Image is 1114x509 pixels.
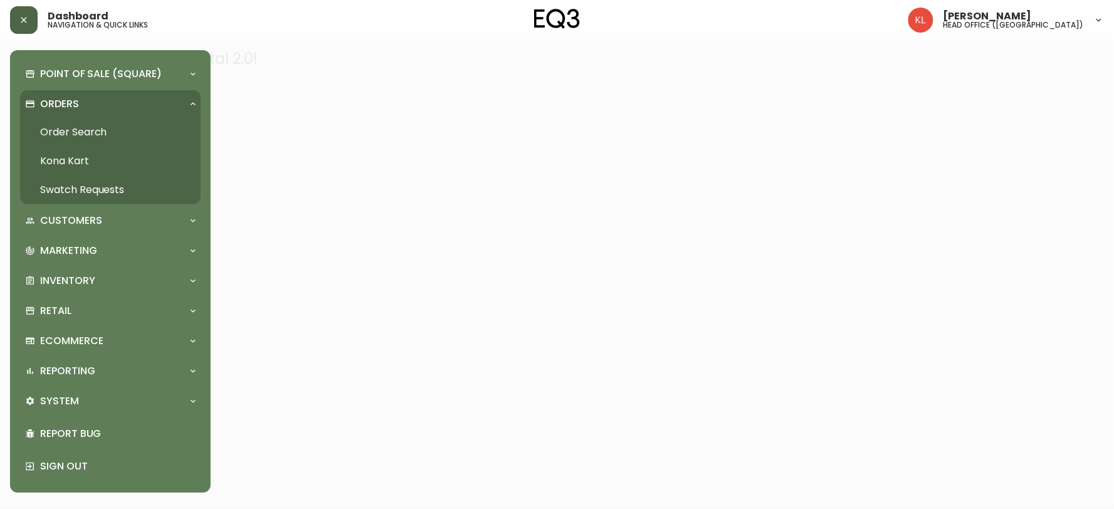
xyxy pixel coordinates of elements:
p: Report Bug [40,427,196,441]
span: Dashboard [48,11,108,21]
div: Point of Sale (Square) [20,60,201,88]
a: Order Search [20,118,201,147]
div: Retail [20,297,201,325]
div: Marketing [20,237,201,265]
a: Kona Kart [20,147,201,176]
p: Reporting [40,364,95,378]
p: Ecommerce [40,334,103,348]
h5: navigation & quick links [48,21,148,29]
p: Point of Sale (Square) [40,67,162,81]
div: Customers [20,207,201,234]
div: Ecommerce [20,327,201,355]
p: Sign Out [40,459,196,473]
p: Inventory [40,274,95,288]
span: [PERSON_NAME] [943,11,1032,21]
p: Orders [40,97,79,111]
img: logo [534,9,581,29]
p: Marketing [40,244,97,258]
p: Customers [40,214,102,228]
div: Report Bug [20,417,201,450]
p: Retail [40,304,71,318]
div: Orders [20,90,201,118]
img: 2c0c8aa7421344cf0398c7f872b772b5 [908,8,933,33]
div: System [20,387,201,415]
div: Inventory [20,267,201,295]
div: Reporting [20,357,201,385]
a: Swatch Requests [20,176,201,204]
div: Sign Out [20,450,201,483]
p: System [40,394,79,408]
h5: head office ([GEOGRAPHIC_DATA]) [943,21,1084,29]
